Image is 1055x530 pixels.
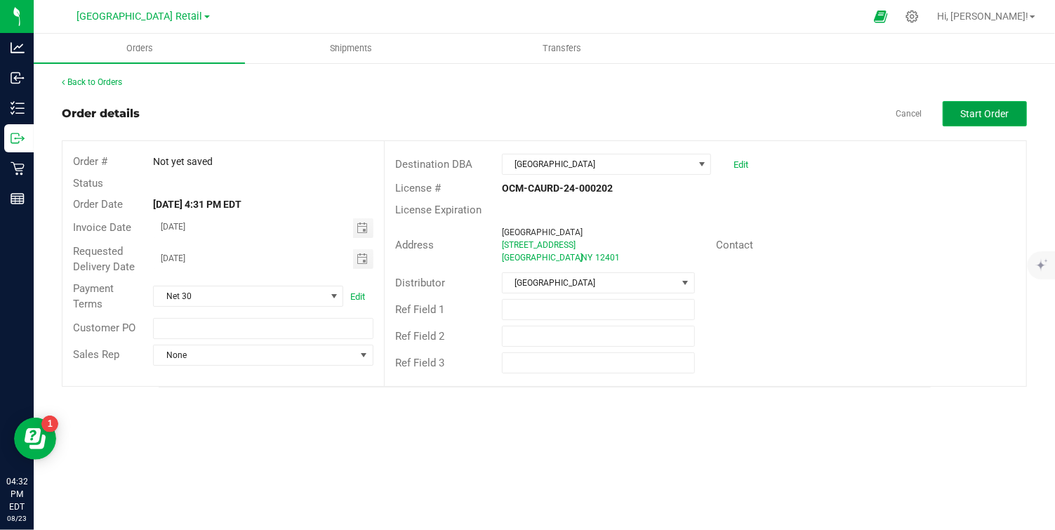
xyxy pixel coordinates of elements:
span: [GEOGRAPHIC_DATA] Retail [77,11,203,22]
div: Manage settings [903,10,921,23]
inline-svg: Retail [11,161,25,175]
span: [GEOGRAPHIC_DATA] [502,253,583,263]
button: Start Order [943,101,1027,126]
span: Not yet saved [153,156,213,167]
span: Status [73,177,103,190]
span: License # [395,182,441,194]
span: Destination DBA [395,158,472,171]
a: Orders [34,34,245,63]
inline-svg: Inbound [11,71,25,85]
div: Order details [62,105,140,122]
iframe: Resource center unread badge [41,416,58,432]
span: Transfers [524,42,601,55]
a: Shipments [245,34,456,63]
span: Hi, [PERSON_NAME]! [937,11,1028,22]
span: , [580,253,581,263]
inline-svg: Reports [11,192,25,206]
span: Requested Delivery Date [73,245,135,274]
a: Edit [734,159,748,170]
span: Shipments [311,42,391,55]
span: Toggle calendar [353,218,373,238]
span: NY [581,253,592,263]
a: Cancel [896,108,922,120]
span: [GEOGRAPHIC_DATA] [503,273,677,293]
iframe: Resource center [14,418,56,460]
a: Edit [350,291,365,302]
inline-svg: Outbound [11,131,25,145]
span: Contact [716,239,753,251]
span: Orders [107,42,172,55]
span: Net 30 [154,286,325,306]
span: Distributor [395,277,445,289]
span: [GEOGRAPHIC_DATA] [502,227,583,237]
span: [STREET_ADDRESS] [502,240,576,250]
span: Ref Field 3 [395,357,444,369]
strong: OCM-CAURD-24-000202 [502,183,613,194]
p: 04:32 PM EDT [6,475,27,513]
span: Open Ecommerce Menu [865,3,896,30]
a: Transfers [457,34,668,63]
span: License Expiration [395,204,482,216]
span: Customer PO [73,322,135,334]
span: Address [395,239,434,251]
span: NO DATA FOUND [153,345,373,366]
span: Start Order [961,108,1009,119]
span: Invoice Date [73,221,131,234]
span: None [154,345,354,365]
inline-svg: Analytics [11,41,25,55]
span: Ref Field 2 [395,330,444,343]
span: Toggle calendar [353,249,373,269]
strong: [DATE] 4:31 PM EDT [153,199,241,210]
span: Ref Field 1 [395,303,444,316]
span: Sales Rep [73,348,119,361]
span: 12401 [595,253,620,263]
span: Order # [73,155,107,168]
span: Payment Terms [73,282,114,311]
span: [GEOGRAPHIC_DATA] [503,154,693,174]
a: Back to Orders [62,77,122,87]
inline-svg: Inventory [11,101,25,115]
p: 08/23 [6,513,27,524]
span: Order Date [73,198,123,211]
